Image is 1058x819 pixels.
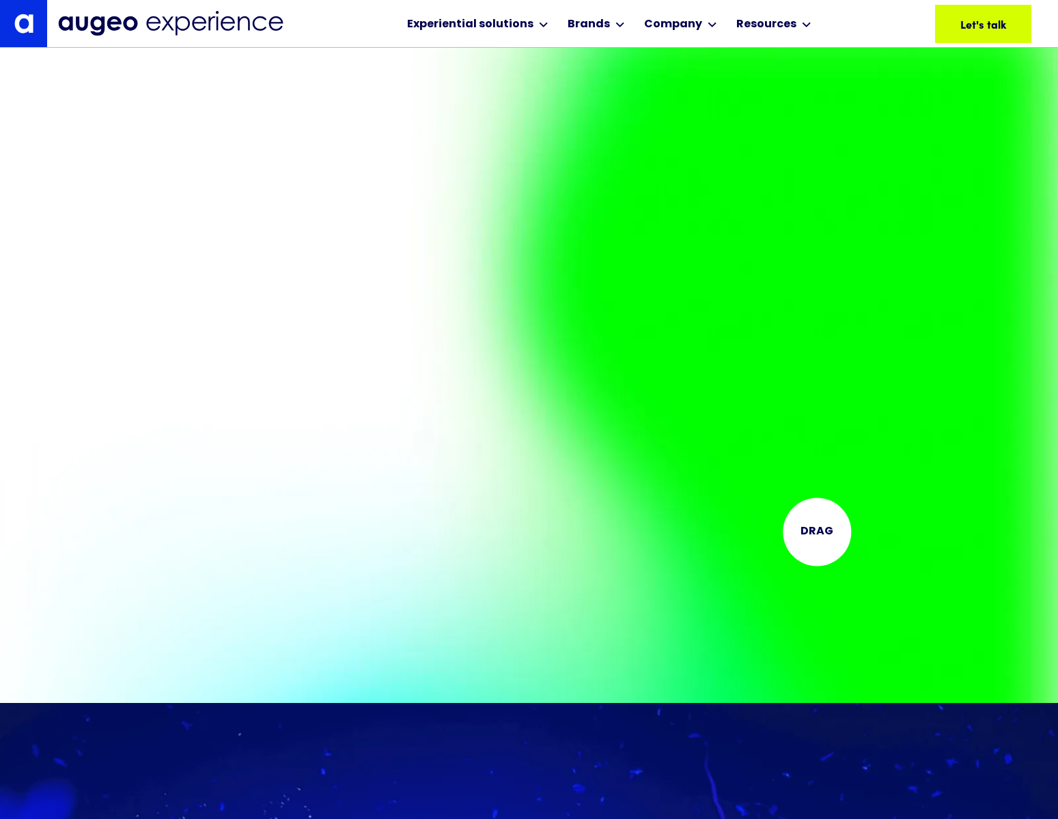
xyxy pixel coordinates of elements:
div: Experiential solutions [407,16,533,33]
div: Brands [568,16,610,33]
img: Augeo Experience business unit full logo in midnight blue. [58,11,283,36]
img: Augeo's "a" monogram decorative logo in white. [14,14,33,33]
a: Let's talk [935,5,1031,43]
div: Company [644,16,702,33]
div: Resources [736,16,796,33]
